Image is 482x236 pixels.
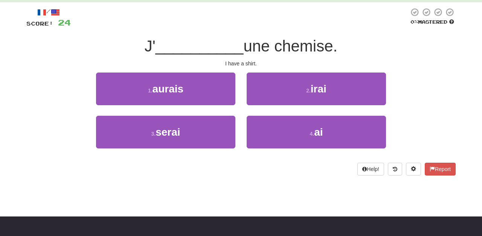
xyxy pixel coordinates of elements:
[357,163,384,175] button: Help!
[148,88,153,94] small: 1 .
[26,20,53,27] span: Score:
[310,131,314,137] small: 4 .
[247,116,386,148] button: 4.ai
[314,126,323,138] span: ai
[156,126,180,138] span: serai
[243,37,337,55] span: une chemise.
[156,37,244,55] span: __________
[96,73,235,105] button: 1.aurais
[26,8,71,17] div: /
[153,83,184,95] span: aurais
[410,19,418,25] span: 0 %
[26,60,456,67] div: I have a shirt.
[58,18,71,27] span: 24
[145,37,156,55] span: J'
[96,116,235,148] button: 3.serai
[409,19,456,26] div: Mastered
[388,163,402,175] button: Round history (alt+y)
[247,73,386,105] button: 2.irai
[311,83,326,95] span: irai
[425,163,456,175] button: Report
[151,131,156,137] small: 3 .
[306,88,311,94] small: 2 .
